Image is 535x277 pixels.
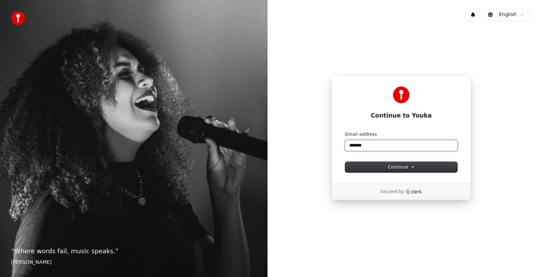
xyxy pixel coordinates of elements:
[380,189,404,195] p: Secured by
[345,112,457,120] h1: Continue to Youka
[11,259,256,266] footer: [PERSON_NAME]
[345,162,457,172] button: Continue
[405,189,422,194] a: Clerk logo
[388,164,414,170] span: Continue
[393,87,410,103] img: Youka
[345,131,377,137] label: Email address
[11,246,256,256] p: “ Where words fail, music speaks. ”
[11,11,25,25] img: youka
